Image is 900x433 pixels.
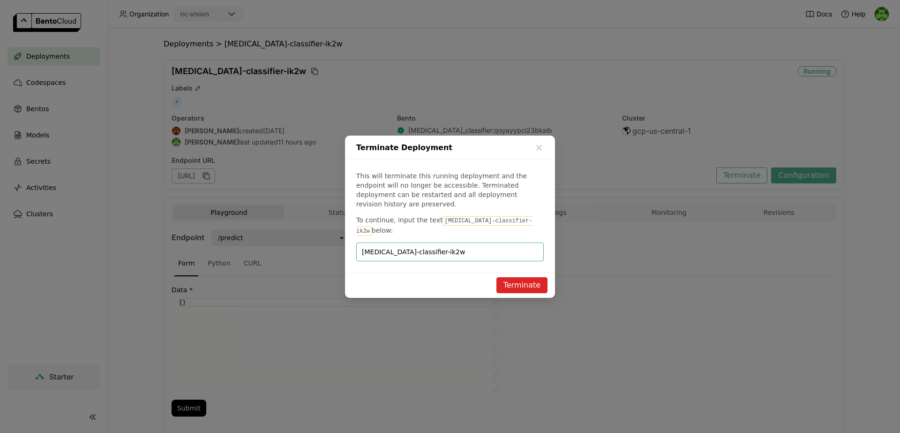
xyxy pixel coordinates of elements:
p: This will terminate this running deployment and the endpoint will no longer be accessible. Termin... [356,171,544,209]
span: below: [372,227,393,234]
div: dialog [345,136,555,298]
code: [MEDICAL_DATA]-classifier-ik2w [356,216,532,236]
button: Terminate [496,277,547,293]
div: Terminate Deployment [345,136,555,160]
span: To continue, input the text [356,216,442,224]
